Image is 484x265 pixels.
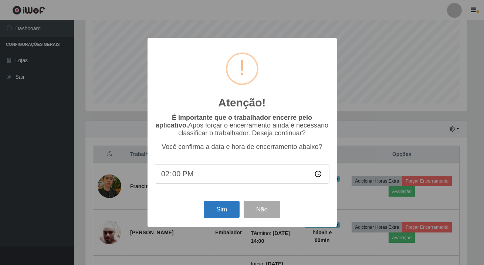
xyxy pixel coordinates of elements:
b: É importante que o trabalhador encerre pelo aplicativo. [156,114,312,129]
button: Sim [204,201,240,218]
h2: Atenção! [218,96,265,109]
p: Após forçar o encerramento ainda é necessário classificar o trabalhador. Deseja continuar? [155,114,329,137]
button: Não [244,201,280,218]
p: Você confirma a data e hora de encerramento abaixo? [155,143,329,151]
